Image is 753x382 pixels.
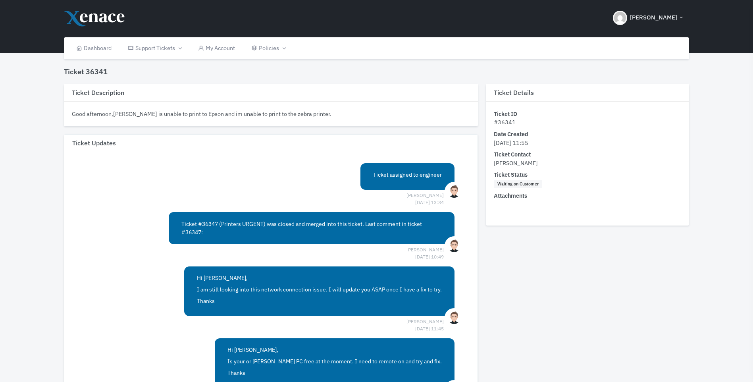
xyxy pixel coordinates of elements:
[406,318,444,325] span: [PERSON_NAME] [DATE] 11:45
[494,150,681,159] dt: Ticket Contact
[64,68,108,76] h4: Ticket 36341
[64,135,478,152] h3: Ticket Updates
[227,357,442,366] p: Is your or [PERSON_NAME] PC free at the moment. I need to remote on and try and fix.
[181,220,422,236] span: Ticket #36347 (Printers URGENT) was closed and merged into this ticket. Last comment in ticket #3...
[197,274,442,282] p: Hi [PERSON_NAME],
[64,84,478,102] h3: Ticket Description
[494,180,542,189] span: Waiting on Customer
[630,13,677,22] span: [PERSON_NAME]
[190,37,243,59] a: My Account
[227,346,442,354] p: Hi [PERSON_NAME],
[119,37,189,59] a: Support Tickets
[243,37,293,59] a: Policies
[486,84,689,102] h3: Ticket Details
[613,11,627,25] img: Header Avatar
[494,170,681,179] dt: Ticket Status
[373,171,442,179] p: Ticket assigned to engineer
[494,130,681,139] dt: Date Created
[608,4,689,32] button: [PERSON_NAME]
[494,110,681,118] dt: Ticket ID
[494,191,681,200] dt: Attachments
[406,246,444,253] span: [PERSON_NAME] [DATE] 10:49
[227,369,442,377] p: Thanks
[197,297,442,305] p: Thanks
[494,159,538,167] span: [PERSON_NAME]
[406,192,444,199] span: [PERSON_NAME] [DATE] 13:34
[72,110,470,118] div: Good afternoon,[PERSON_NAME] is unable to print to Epson and im unable to print to the zebra prin...
[494,118,516,126] span: #36341
[68,37,120,59] a: Dashboard
[197,286,442,294] p: I am still looking into this network connection issue. I will update you ASAP once I have a fix t...
[494,139,528,147] span: [DATE] 11:55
